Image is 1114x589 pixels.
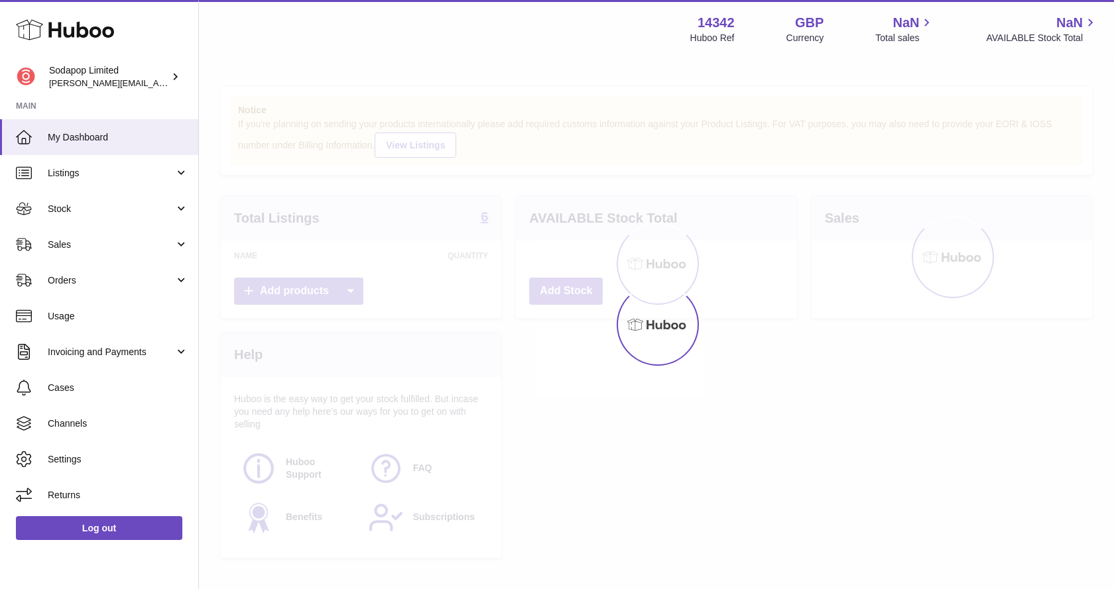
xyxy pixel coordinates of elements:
span: [PERSON_NAME][EMAIL_ADDRESS][DOMAIN_NAME] [49,78,266,88]
span: My Dashboard [48,131,188,144]
span: Settings [48,453,188,466]
span: Returns [48,489,188,502]
div: Currency [786,32,824,44]
strong: 14342 [698,14,735,32]
a: Log out [16,516,182,540]
img: david@sodapop-audio.co.uk [16,67,36,87]
span: Listings [48,167,174,180]
strong: GBP [795,14,824,32]
span: Stock [48,203,174,215]
span: Channels [48,417,188,430]
div: Sodapop Limited [49,64,168,89]
span: Invoicing and Payments [48,346,174,358]
span: NaN [893,14,919,32]
span: Sales [48,239,174,251]
span: Orders [48,274,174,287]
a: NaN Total sales [875,14,934,44]
a: NaN AVAILABLE Stock Total [986,14,1098,44]
span: Cases [48,382,188,394]
span: Total sales [875,32,934,44]
div: Huboo Ref [690,32,735,44]
span: NaN [1056,14,1083,32]
span: AVAILABLE Stock Total [986,32,1098,44]
span: Usage [48,310,188,323]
